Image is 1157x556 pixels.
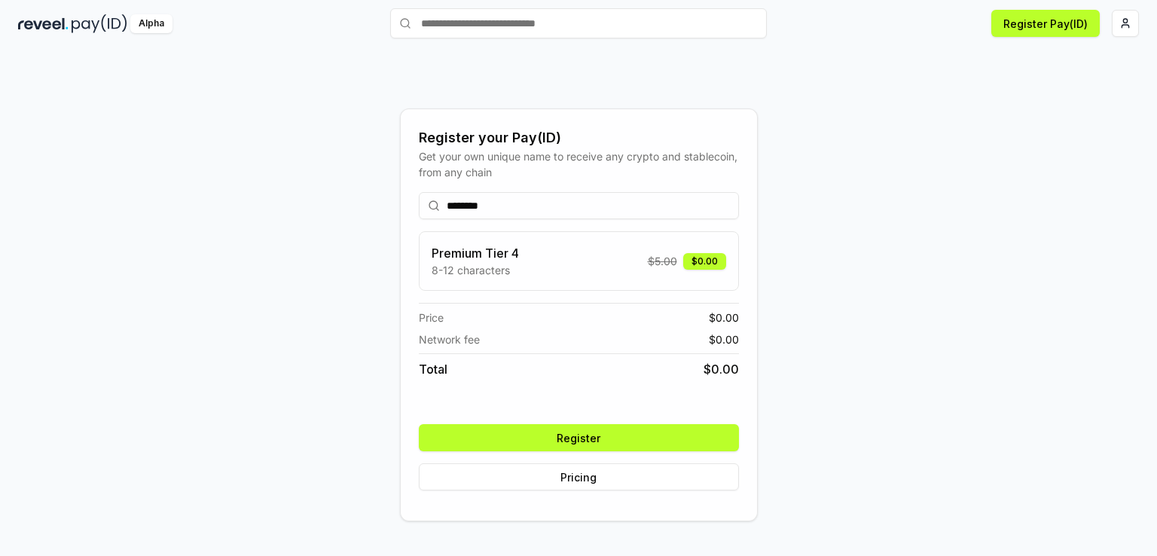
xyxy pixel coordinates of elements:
span: Price [419,310,444,325]
span: Network fee [419,331,480,347]
span: Total [419,360,447,378]
button: Pricing [419,463,739,490]
div: Register your Pay(ID) [419,127,739,148]
div: $0.00 [683,253,726,270]
button: Register [419,424,739,451]
img: pay_id [72,14,127,33]
div: Alpha [130,14,172,33]
p: 8-12 characters [432,262,519,278]
h3: Premium Tier 4 [432,244,519,262]
div: Get your own unique name to receive any crypto and stablecoin, from any chain [419,148,739,180]
img: reveel_dark [18,14,69,33]
span: $ 5.00 [648,253,677,269]
span: $ 0.00 [709,331,739,347]
span: $ 0.00 [709,310,739,325]
button: Register Pay(ID) [991,10,1100,37]
span: $ 0.00 [704,360,739,378]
